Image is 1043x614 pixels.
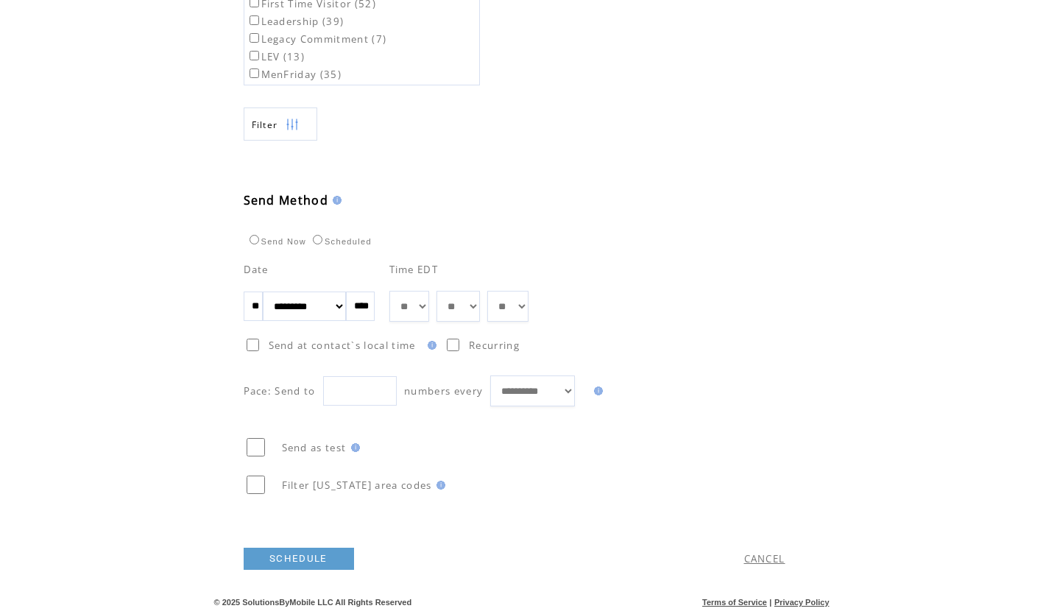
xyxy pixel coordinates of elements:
[404,384,483,398] span: numbers every
[286,108,299,141] img: filters.png
[244,263,269,276] span: Date
[282,441,347,454] span: Send as test
[309,237,372,246] label: Scheduled
[250,235,259,244] input: Send Now
[590,387,603,395] img: help.gif
[247,68,342,81] label: MenFriday (35)
[774,598,830,607] a: Privacy Policy
[432,481,445,490] img: help.gif
[247,32,387,46] label: Legacy Commitment (7)
[246,237,306,246] label: Send Now
[247,50,305,63] label: LEV (13)
[469,339,520,352] span: Recurring
[214,598,412,607] span: © 2025 SolutionsByMobile LLC All Rights Reserved
[702,598,767,607] a: Terms of Service
[244,548,354,570] a: SCHEDULE
[328,196,342,205] img: help.gif
[347,443,360,452] img: help.gif
[269,339,416,352] span: Send at contact`s local time
[244,192,329,208] span: Send Method
[769,598,771,607] span: |
[244,384,316,398] span: Pace: Send to
[250,68,259,78] input: MenFriday (35)
[423,341,436,350] img: help.gif
[282,479,432,492] span: Filter [US_STATE] area codes
[250,51,259,60] input: LEV (13)
[252,119,278,131] span: Show filters
[313,235,322,244] input: Scheduled
[389,263,439,276] span: Time EDT
[244,107,317,141] a: Filter
[250,15,259,25] input: Leadership (39)
[744,552,785,565] a: CANCEL
[250,33,259,43] input: Legacy Commitment (7)
[247,15,344,28] label: Leadership (39)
